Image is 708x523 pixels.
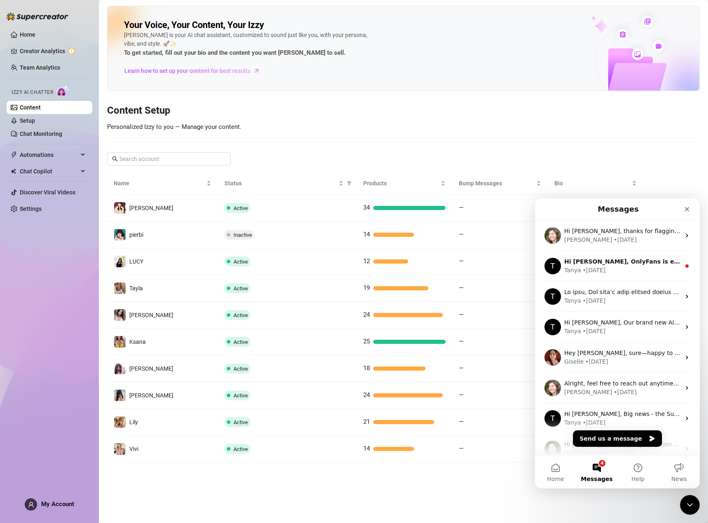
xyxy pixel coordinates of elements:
button: Send us a message [38,232,127,248]
div: • [DATE] [48,220,71,229]
span: Messages [46,278,77,283]
img: ai-chatter-content-library-cLFOSyPT.png [572,7,699,91]
span: Tayla [129,285,143,292]
span: — [459,338,464,345]
div: • [DATE] [79,37,102,46]
span: — [459,364,464,372]
span: — [459,445,464,452]
a: Creator Analytics exclamation-circle [20,44,86,58]
input: Search account [119,154,219,163]
span: Active [234,366,248,372]
a: Settings [20,205,42,212]
th: Bump Messages [452,172,548,195]
span: 18 [363,364,370,372]
span: Active [234,446,248,452]
span: filter [347,181,352,186]
span: Automations [20,148,78,161]
th: Name [107,172,218,195]
a: Chat Monitoring [20,131,62,137]
button: Help [82,257,124,290]
a: Team Analytics [20,64,60,71]
img: Vivi [114,443,126,455]
span: Vivi [129,446,138,452]
span: search [112,156,118,162]
span: My Account [41,500,74,508]
th: Bio [548,172,643,195]
iframe: Intercom live chat [680,495,700,515]
span: 12 [363,257,370,265]
th: Products [357,172,452,195]
button: Messages [41,257,82,290]
span: pierbi [129,231,143,238]
span: 24 [363,391,370,399]
span: 21 [363,418,370,425]
a: Discover Viral Videos [20,189,75,196]
div: Profile image for Tanya [9,90,26,106]
a: Content [20,104,41,111]
span: — [459,257,464,265]
span: 14 [363,231,370,238]
span: [PERSON_NAME] [129,392,173,399]
h3: Content Setup [107,104,700,117]
img: Gwen [114,390,126,401]
div: • [DATE] [79,189,102,198]
span: Bio [554,179,630,188]
span: thunderbolt [11,152,17,158]
span: user [28,502,34,508]
img: Melissa [114,202,126,214]
span: Status [224,179,337,188]
img: Profile image for Ella [9,242,26,259]
span: Help [96,278,110,283]
span: Inactive [234,232,252,238]
div: • [DATE] [50,159,73,168]
img: Ayumi [114,363,126,374]
span: Active [234,205,248,211]
div: Giselle [29,159,49,168]
span: Lily [129,419,138,425]
img: Chat Copilot [11,168,16,174]
span: News [136,278,152,283]
span: Learn how to set up your content for best results [124,66,250,75]
div: [PERSON_NAME] [29,189,77,198]
span: 25 [363,338,370,345]
span: Hi [PERSON_NAME], thanks for flagging this, we completely understand your concern. We're urgently... [29,29,564,36]
span: arrow-right [252,67,261,75]
span: — [459,231,464,238]
span: Active [234,259,248,265]
div: Profile image for Tanya [9,59,26,76]
span: Personalized Izzy to you — Manage your content. [107,123,241,131]
div: Tanya [29,68,46,76]
span: — [459,391,464,399]
a: Home [20,31,35,38]
span: Active [234,312,248,318]
span: Name [114,179,205,188]
span: 34 [363,204,370,211]
span: Active [234,392,248,399]
img: Profile image for Giselle [9,151,26,167]
div: Tanya [29,220,46,229]
span: [PERSON_NAME] [129,365,173,372]
span: — [459,284,464,292]
th: Status [218,172,357,195]
span: 14 [363,445,370,452]
span: Products [363,179,439,188]
span: filter [345,177,353,189]
div: Profile image for Tanya [9,120,26,137]
span: [PERSON_NAME] [129,205,173,211]
span: Chat Copilot [20,165,78,178]
span: [PERSON_NAME] [129,312,173,318]
img: Ksana [114,336,126,348]
span: — [459,204,464,211]
img: AI Chatter [56,85,69,97]
img: Lily [114,416,126,428]
span: Active [234,339,248,345]
a: Learn how to set up your content for best results [124,64,266,77]
span: — [459,418,464,425]
span: 19 [363,284,370,292]
div: • [DATE] [48,128,71,137]
span: Izzy AI Chatter [12,89,53,96]
a: Setup [20,117,35,124]
strong: To get started, fill out your bio and the content you want [PERSON_NAME] to sell. [124,49,346,56]
div: • [DATE] [48,68,71,76]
